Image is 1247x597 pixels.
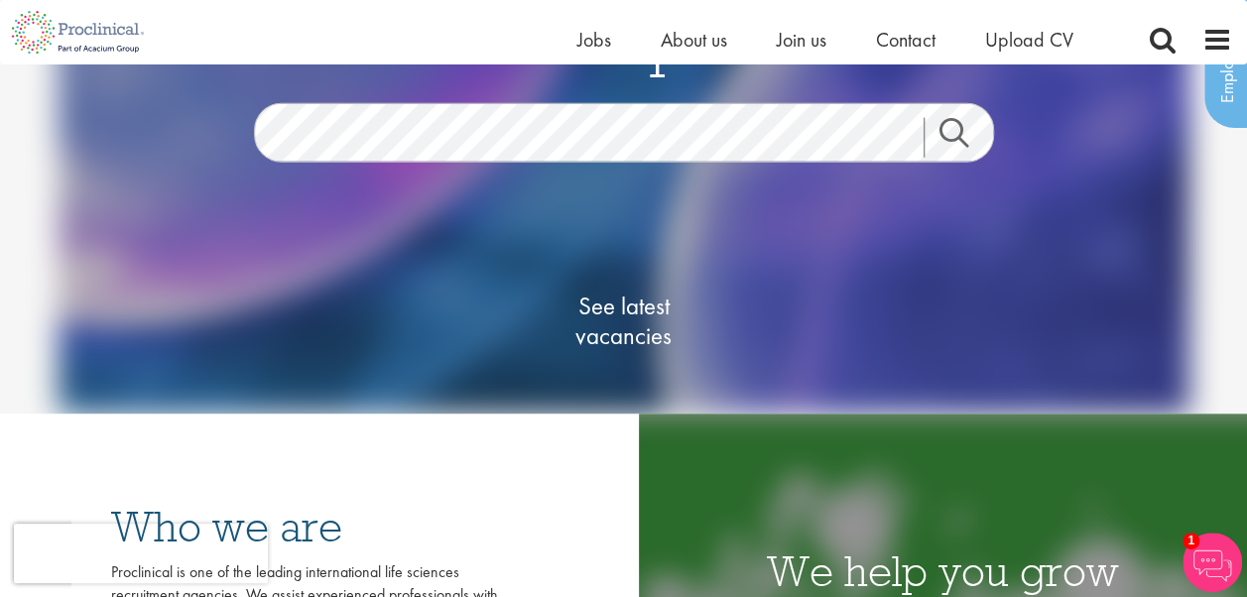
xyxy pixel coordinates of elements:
[525,292,723,351] span: See latest vacancies
[924,118,1009,158] a: Job search submit button
[876,27,935,53] a: Contact
[1183,533,1199,549] span: 1
[985,27,1073,53] a: Upload CV
[1183,533,1242,592] img: Chatbot
[14,524,268,583] iframe: reCAPTCHA
[661,27,727,53] a: About us
[525,212,723,430] a: See latestvacancies
[777,27,826,53] a: Join us
[111,505,498,548] h3: Who we are
[577,27,611,53] a: Jobs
